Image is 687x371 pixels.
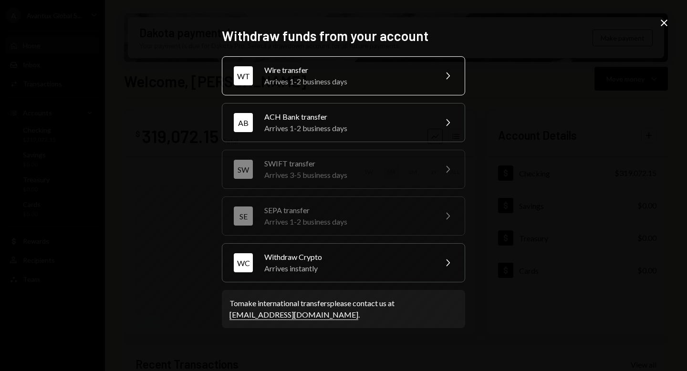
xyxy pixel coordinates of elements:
div: SE [234,206,253,226]
div: WT [234,66,253,85]
div: Arrives 1-2 business days [264,123,430,134]
div: Arrives 1-2 business days [264,216,430,227]
button: SESEPA transferArrives 1-2 business days [222,196,465,236]
div: Arrives 3-5 business days [264,169,430,181]
div: ACH Bank transfer [264,111,430,123]
button: SWSWIFT transferArrives 3-5 business days [222,150,465,189]
div: To make international transfers please contact us at . [229,298,458,320]
button: WTWire transferArrives 1-2 business days [222,56,465,95]
div: AB [234,113,253,132]
div: WC [234,253,253,272]
h2: Withdraw funds from your account [222,27,465,45]
div: SEPA transfer [264,205,430,216]
a: [EMAIL_ADDRESS][DOMAIN_NAME] [229,310,358,320]
div: Wire transfer [264,64,430,76]
button: ABACH Bank transferArrives 1-2 business days [222,103,465,142]
div: SWIFT transfer [264,158,430,169]
div: Arrives 1-2 business days [264,76,430,87]
button: WCWithdraw CryptoArrives instantly [222,243,465,282]
div: SW [234,160,253,179]
div: Arrives instantly [264,263,430,274]
div: Withdraw Crypto [264,251,430,263]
